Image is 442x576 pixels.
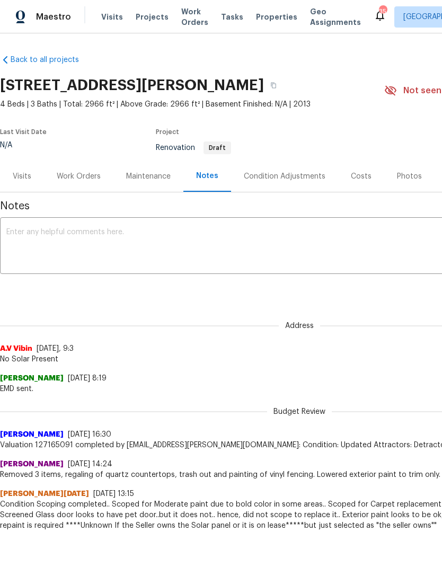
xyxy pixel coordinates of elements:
[196,171,218,181] div: Notes
[136,12,169,22] span: Projects
[310,6,361,28] span: Geo Assignments
[244,171,325,182] div: Condition Adjustments
[181,6,208,28] span: Work Orders
[126,171,171,182] div: Maintenance
[279,321,320,331] span: Address
[93,490,134,498] span: [DATE] 13:15
[267,406,332,417] span: Budget Review
[379,6,386,17] div: 35
[156,129,179,135] span: Project
[37,345,74,352] span: [DATE], 9:3
[57,171,101,182] div: Work Orders
[36,12,71,22] span: Maestro
[221,13,243,21] span: Tasks
[13,171,31,182] div: Visits
[68,431,111,438] span: [DATE] 16:30
[256,12,297,22] span: Properties
[205,145,230,151] span: Draft
[351,171,372,182] div: Costs
[101,12,123,22] span: Visits
[156,144,231,152] span: Renovation
[397,171,422,182] div: Photos
[264,76,283,95] button: Copy Address
[68,375,107,382] span: [DATE] 8:19
[68,460,112,468] span: [DATE] 14:24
